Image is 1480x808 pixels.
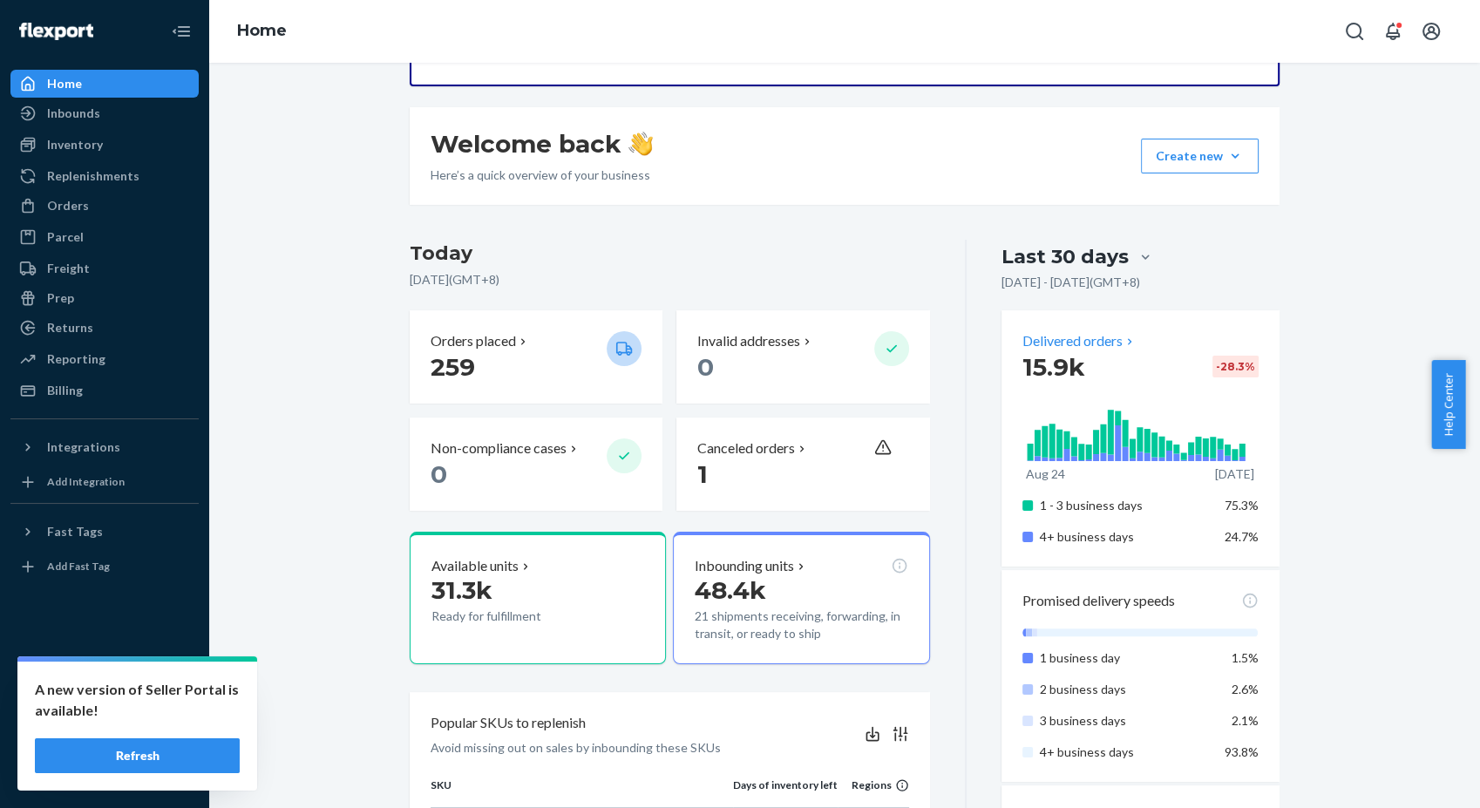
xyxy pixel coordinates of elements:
p: Here’s a quick overview of your business [431,166,653,184]
a: Home [10,70,199,98]
a: Reporting [10,345,199,373]
a: Orders [10,192,199,220]
span: 48.4k [695,575,766,605]
span: 1 [697,459,708,489]
p: 4+ business days [1040,528,1212,546]
p: Avoid missing out on sales by inbounding these SKUs [431,739,721,757]
div: Integrations [47,438,120,456]
a: Replenishments [10,162,199,190]
div: Prep [47,289,74,307]
p: Ready for fulfillment [431,608,593,625]
a: Home [237,21,287,40]
button: Open notifications [1375,14,1410,49]
p: Aug 24 [1026,465,1065,483]
div: Inbounds [47,105,100,122]
button: Open account menu [1414,14,1449,49]
span: 0 [431,459,447,489]
a: Freight [10,255,199,282]
button: Available units31.3kReady for fulfillment [410,532,666,664]
p: 3 business days [1040,712,1212,730]
button: Fast Tags [10,518,199,546]
p: Promised delivery speeds [1022,591,1175,611]
a: Prep [10,284,199,312]
div: Home [47,75,82,92]
a: Inbounds [10,99,199,127]
span: 31.3k [431,575,492,605]
span: 2.1% [1232,713,1259,728]
a: Inventory [10,131,199,159]
button: Help Center [1431,360,1465,449]
p: 1 - 3 business days [1040,497,1212,514]
p: Canceled orders [697,438,795,458]
p: Non-compliance cases [431,438,567,458]
a: Billing [10,377,199,404]
p: 1 business day [1040,649,1212,667]
p: [DATE] [1215,465,1254,483]
p: Popular SKUs to replenish [431,713,586,733]
span: 0 [697,352,714,382]
img: hand-wave emoji [628,132,653,156]
p: 21 shipments receiving, forwarding, in transit, or ready to ship [695,608,907,642]
div: Regions [838,777,909,792]
span: 1.5% [1232,650,1259,665]
span: 259 [431,352,475,382]
a: Returns [10,314,199,342]
p: Available units [431,556,519,576]
a: Talk to Support [10,700,199,728]
div: Billing [47,382,83,399]
p: Inbounding units [695,556,794,576]
a: Help Center [10,730,199,757]
a: Add Fast Tag [10,553,199,581]
p: Orders placed [431,331,516,351]
button: Delivered orders [1022,331,1137,351]
button: Invalid addresses 0 [676,310,929,404]
a: Parcel [10,223,199,251]
h3: Today [410,240,930,268]
h1: Welcome back [431,128,653,160]
th: Days of inventory left [733,777,838,807]
div: Returns [47,319,93,336]
button: Create new [1141,139,1259,173]
img: Flexport logo [19,23,93,40]
button: Orders placed 259 [410,310,662,404]
div: Last 30 days [1001,243,1129,270]
span: 24.7% [1225,529,1259,544]
div: Freight [47,260,90,277]
div: Fast Tags [47,523,103,540]
div: Reporting [47,350,105,368]
button: Canceled orders 1 [676,418,929,511]
button: Non-compliance cases 0 [410,418,662,511]
p: A new version of Seller Portal is available! [35,679,240,721]
div: Inventory [47,136,103,153]
div: Parcel [47,228,84,246]
div: Replenishments [47,167,139,185]
span: 2.6% [1232,682,1259,696]
p: 2 business days [1040,681,1212,698]
div: Add Integration [47,474,125,489]
p: [DATE] ( GMT+8 ) [410,271,930,289]
p: Invalid addresses [697,331,800,351]
span: 15.9k [1022,352,1085,382]
div: Add Fast Tag [47,559,110,574]
p: 4+ business days [1040,743,1212,761]
th: SKU [431,777,733,807]
a: Settings [10,670,199,698]
span: 75.3% [1225,498,1259,513]
a: Add Integration [10,468,199,496]
button: Close Navigation [164,14,199,49]
button: Open Search Box [1337,14,1372,49]
div: Orders [47,197,89,214]
button: Inbounding units48.4k21 shipments receiving, forwarding, in transit, or ready to ship [673,532,929,664]
button: Refresh [35,738,240,773]
div: -28.3 % [1212,356,1259,377]
button: Integrations [10,433,199,461]
p: [DATE] - [DATE] ( GMT+8 ) [1001,274,1140,291]
ol: breadcrumbs [223,6,301,57]
button: Give Feedback [10,759,199,787]
span: 93.8% [1225,744,1259,759]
